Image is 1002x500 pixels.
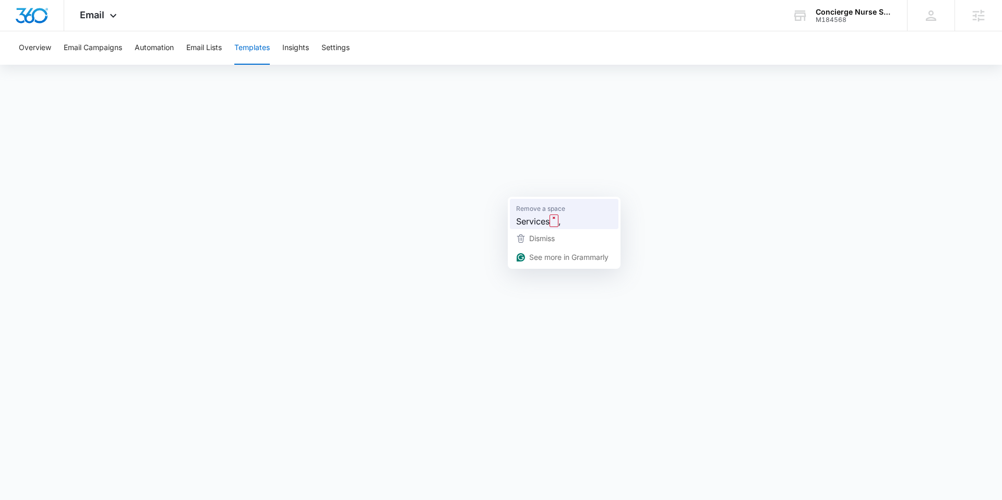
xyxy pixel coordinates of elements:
button: Settings [321,31,350,65]
span: Email [80,9,104,20]
div: account id [816,16,892,23]
button: Email Lists [186,31,222,65]
button: Automation [135,31,174,65]
button: Templates [234,31,270,65]
button: Insights [282,31,309,65]
div: account name [816,8,892,16]
button: Overview [19,31,51,65]
button: Email Campaigns [64,31,122,65]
